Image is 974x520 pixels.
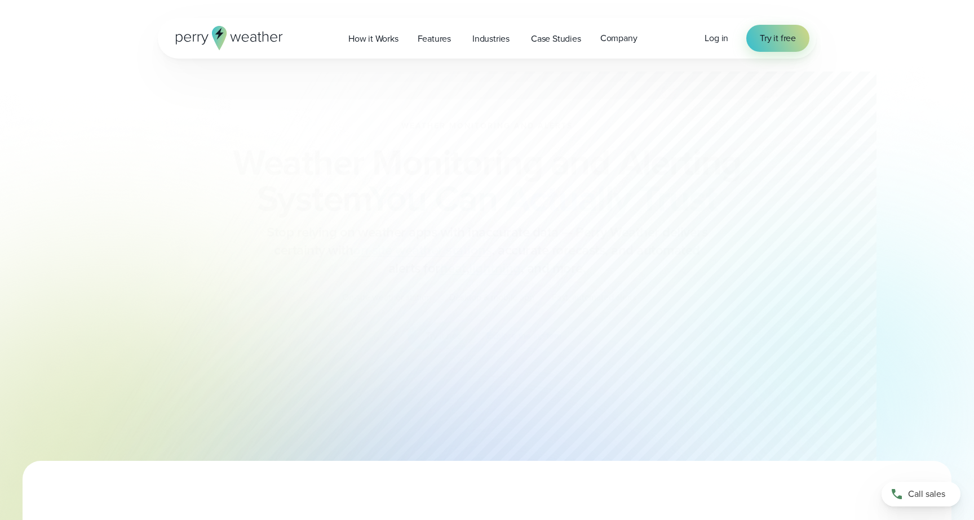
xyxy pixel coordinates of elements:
span: Company [600,32,637,45]
a: Try it free [746,25,809,52]
span: How it Works [348,32,399,46]
span: Call sales [908,487,945,501]
span: Features [418,32,451,46]
a: Log in [705,32,728,45]
a: Case Studies [521,27,591,50]
span: Try it free [760,32,796,45]
span: Case Studies [531,32,581,46]
a: How it Works [339,27,408,50]
a: Call sales [882,482,960,506]
span: Industries [472,32,510,46]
